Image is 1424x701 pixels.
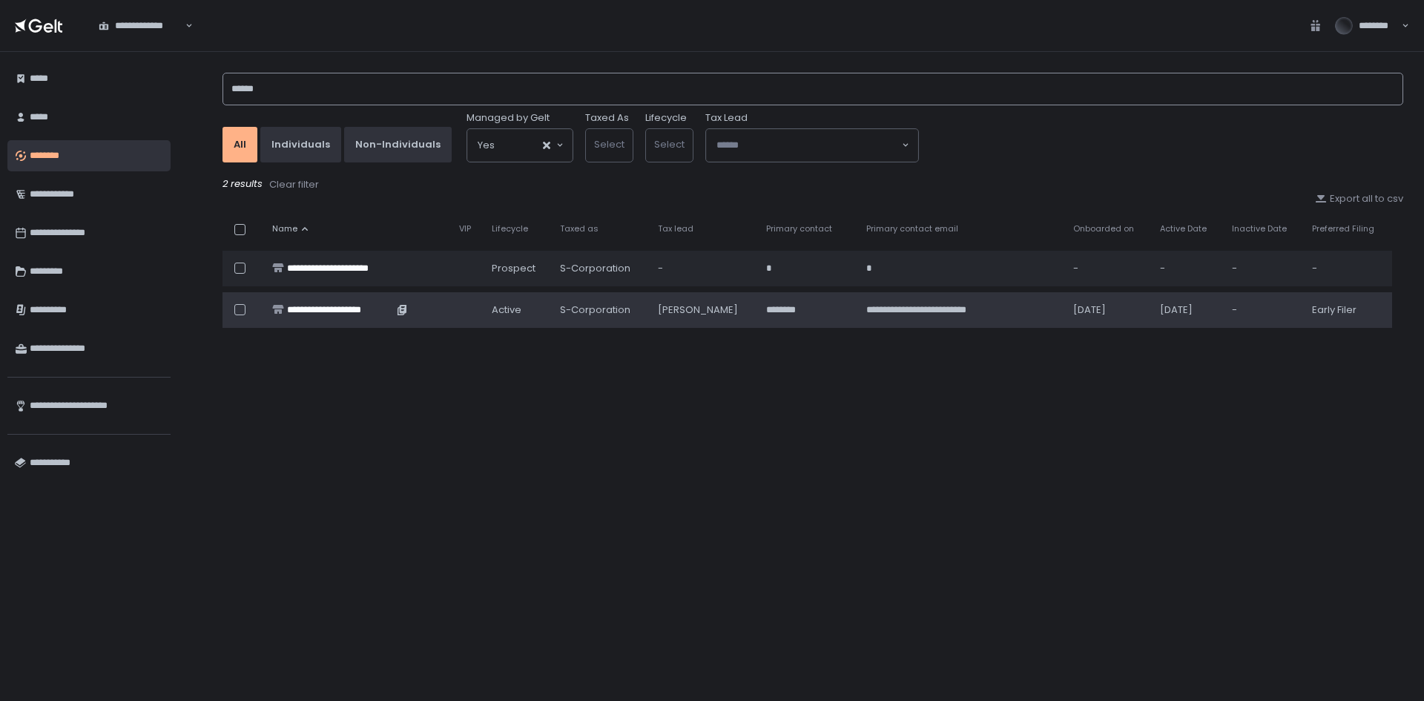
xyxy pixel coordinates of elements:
[183,19,184,33] input: Search for option
[1160,223,1207,234] span: Active Date
[467,111,550,125] span: Managed by Gelt
[89,10,193,42] div: Search for option
[459,223,471,234] span: VIP
[654,137,685,151] span: Select
[1232,223,1287,234] span: Inactive Date
[560,223,599,234] span: Taxed as
[478,138,495,153] span: Yes
[1312,262,1383,275] div: -
[1232,303,1295,317] div: -
[467,129,573,162] div: Search for option
[222,177,1403,192] div: 2 results
[706,129,918,162] div: Search for option
[268,177,320,192] button: Clear filter
[1160,262,1213,275] div: -
[543,142,550,149] button: Clear Selected
[766,223,832,234] span: Primary contact
[1312,303,1383,317] div: Early Filer
[594,137,624,151] span: Select
[260,127,341,162] button: Individuals
[492,303,521,317] span: active
[705,111,748,125] span: Tax Lead
[560,262,640,275] div: S-Corporation
[658,303,748,317] div: [PERSON_NAME]
[716,138,900,153] input: Search for option
[1232,262,1295,275] div: -
[866,223,958,234] span: Primary contact email
[222,127,257,162] button: All
[269,178,319,191] div: Clear filter
[1073,262,1142,275] div: -
[355,138,441,151] div: Non-Individuals
[495,138,541,153] input: Search for option
[271,138,330,151] div: Individuals
[1073,223,1134,234] span: Onboarded on
[234,138,246,151] div: All
[658,262,748,275] div: -
[1315,192,1403,205] button: Export all to csv
[1312,223,1374,234] span: Preferred Filing
[492,223,528,234] span: Lifecycle
[1073,303,1142,317] div: [DATE]
[585,111,629,125] label: Taxed As
[1160,303,1213,317] div: [DATE]
[492,262,535,275] span: prospect
[560,303,640,317] div: S-Corporation
[344,127,452,162] button: Non-Individuals
[658,223,693,234] span: Tax lead
[272,223,297,234] span: Name
[645,111,687,125] label: Lifecycle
